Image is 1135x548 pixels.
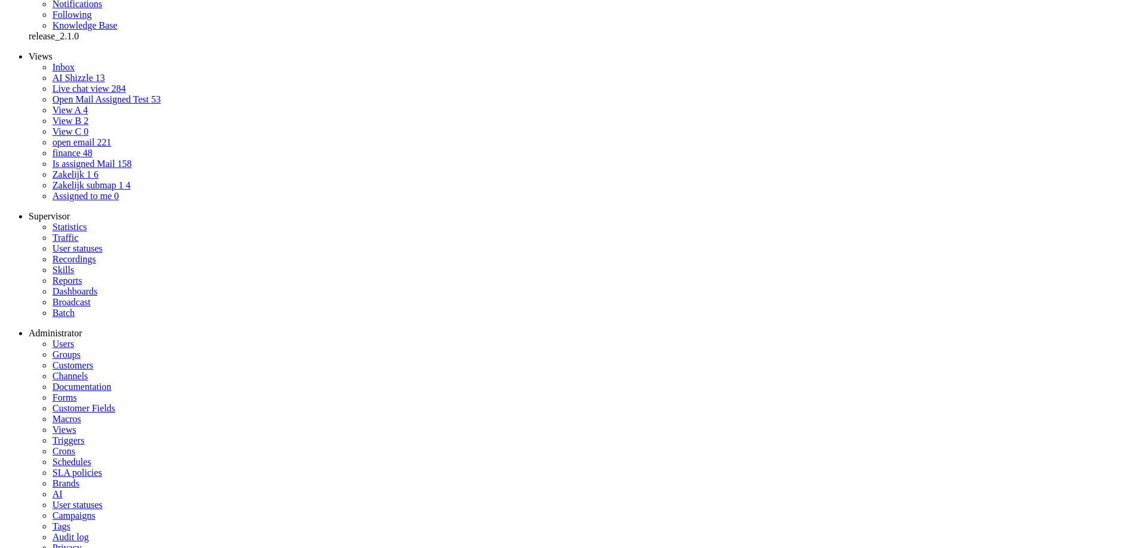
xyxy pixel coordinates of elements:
[52,126,88,137] a: View C 0
[52,148,92,158] a: finance 48
[52,20,117,30] span: Knowledge Base
[52,10,92,20] a: Following
[52,191,119,201] a: Assigned to me 0
[52,254,96,264] a: Recordings
[114,191,119,201] span: 0
[52,392,77,403] a: Forms
[52,489,63,499] span: AI
[52,222,87,232] span: Statistics
[52,105,88,115] a: View A 4
[52,180,123,190] span: Zakelijk submap 1
[52,159,115,169] span: Is assigned Mail
[52,360,93,370] a: Customers
[52,457,91,467] a: Schedules
[94,169,98,179] span: 6
[29,31,79,41] span: release_2.1.0
[52,83,109,94] span: Live chat view
[52,116,81,126] span: View B
[52,467,102,478] a: SLA policies
[83,116,88,126] span: 2
[52,83,126,94] a: Live chat view 284
[52,105,80,115] span: View A
[52,403,115,413] a: Customer Fields
[52,265,74,275] a: Skills
[83,105,88,115] span: 4
[52,20,117,30] a: Knowledge base
[52,169,91,179] span: Zakelijk 1
[52,116,88,126] a: View B 2
[52,94,149,104] span: Open Mail Assigned Test
[29,211,1130,222] li: Supervisor
[97,137,111,147] span: 221
[52,180,130,190] a: Zakelijk submap 1 4
[52,222,87,232] a: translate('statistics')
[111,83,126,94] span: 284
[52,233,79,243] a: Traffic
[52,435,85,445] a: Triggers
[52,349,80,360] a: Groups
[151,94,161,104] span: 53
[52,275,82,286] a: Reports
[52,446,75,456] a: Crons
[95,73,105,83] span: 13
[52,500,102,510] a: User statuses
[52,73,93,83] span: AI Shizzle
[52,94,161,104] a: Open Mail Assigned Test 53
[52,243,102,253] a: User statuses
[83,126,88,137] span: 0
[52,414,81,424] a: Macros
[52,489,63,499] a: Ai
[52,137,111,147] a: open email 221
[52,371,88,381] a: Channels
[29,328,1130,339] li: Administrator
[52,478,79,488] a: Brands
[52,191,112,201] span: Assigned to me
[52,425,76,435] a: Views
[52,62,74,72] a: Inbox
[52,339,74,349] a: Users
[52,126,81,137] span: View C
[52,308,74,318] a: Batch
[52,137,95,147] span: open email
[52,169,98,179] a: Zakelijk 1 6
[117,159,132,169] span: 158
[52,148,80,158] span: finance
[52,382,111,392] a: Documentation
[52,521,70,531] a: Tags
[52,286,98,296] a: Dashboards
[52,297,91,307] a: Broadcast
[52,73,105,83] a: AI Shizzle 13
[52,532,89,542] a: Audit log
[29,51,1130,62] li: Views
[52,159,132,169] a: Is assigned Mail 158
[52,510,95,521] a: Campaigns
[83,148,92,158] span: 48
[126,180,130,190] span: 4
